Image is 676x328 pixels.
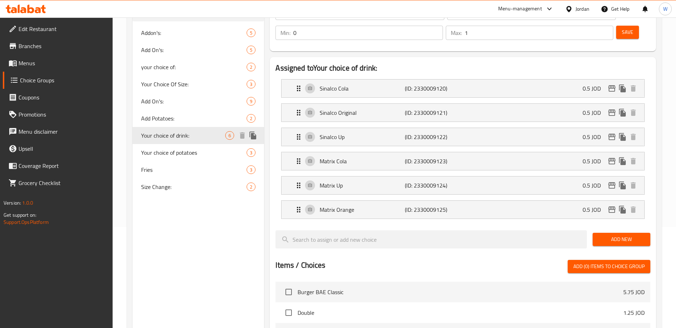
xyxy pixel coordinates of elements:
[3,72,113,89] a: Choice Groups
[622,28,633,37] span: Save
[247,30,255,36] span: 5
[281,285,296,299] span: Select choice
[247,80,256,88] div: Choices
[593,233,650,246] button: Add New
[281,305,296,320] span: Select choice
[282,152,644,170] div: Expand
[617,132,628,142] button: duplicate
[141,148,247,157] span: Your choice of potatoes
[247,165,256,174] div: Choices
[133,127,264,144] div: Your choice of drink:6deleteduplicate
[141,80,247,88] span: Your Choice Of Size:
[320,108,404,117] p: Sinalco Original
[275,125,650,149] li: Expand
[133,41,264,58] div: Add On's:5
[275,230,587,248] input: search
[275,173,650,198] li: Expand
[583,205,607,214] p: 0.5 JOD
[247,47,255,53] span: 5
[141,97,247,106] span: Add On's:
[4,210,36,220] span: Get support on:
[133,24,264,41] div: Addon's:5
[617,180,628,191] button: duplicate
[320,181,404,190] p: Matrix Up
[663,5,667,13] span: W
[141,46,247,54] span: Add On's:
[3,37,113,55] a: Branches
[405,108,461,117] p: (ID: 2330009121)
[248,130,258,141] button: duplicate
[282,80,644,97] div: Expand
[3,106,113,123] a: Promotions
[133,58,264,76] div: your choice of:2
[20,76,107,84] span: Choice Groups
[247,46,256,54] div: Choices
[617,107,628,118] button: duplicate
[226,132,234,139] span: 6
[617,83,628,94] button: duplicate
[247,81,255,88] span: 3
[628,180,639,191] button: delete
[617,156,628,166] button: duplicate
[320,133,404,141] p: Sinalco Up
[19,144,107,153] span: Upsell
[3,140,113,157] a: Upsell
[607,180,617,191] button: edit
[282,201,644,219] div: Expand
[133,161,264,178] div: Fries3
[247,64,255,71] span: 2
[623,288,645,296] p: 5.75 JOD
[4,217,49,227] a: Support.OpsPlatform
[583,108,607,117] p: 0.5 JOD
[275,149,650,173] li: Expand
[275,198,650,222] li: Expand
[298,288,623,296] span: Burger BAE Classic
[247,97,256,106] div: Choices
[133,76,264,93] div: Your Choice Of Size:3
[141,63,247,71] span: your choice of:
[247,183,256,191] div: Choices
[298,308,623,317] span: Double
[3,174,113,191] a: Grocery Checklist
[247,148,256,157] div: Choices
[617,204,628,215] button: duplicate
[247,29,256,37] div: Choices
[405,157,461,165] p: (ID: 2330009123)
[568,260,650,273] button: Add (0) items to choice group
[628,107,639,118] button: delete
[607,107,617,118] button: edit
[320,205,404,214] p: Matrix Orange
[247,98,255,105] span: 9
[247,114,256,123] div: Choices
[225,131,234,140] div: Choices
[573,262,645,271] span: Add (0) items to choice group
[583,84,607,93] p: 0.5 JOD
[598,235,645,244] span: Add New
[628,204,639,215] button: delete
[19,59,107,67] span: Menus
[133,178,264,195] div: Size Change:2
[247,115,255,122] span: 2
[247,63,256,71] div: Choices
[498,5,542,13] div: Menu-management
[628,156,639,166] button: delete
[280,29,290,37] p: Min:
[19,110,107,119] span: Promotions
[247,166,255,173] span: 3
[141,165,247,174] span: Fries
[247,184,255,190] span: 2
[3,157,113,174] a: Coverage Report
[628,132,639,142] button: delete
[405,181,461,190] p: (ID: 2330009124)
[628,83,639,94] button: delete
[275,101,650,125] li: Expand
[22,198,33,207] span: 1.0.0
[282,104,644,122] div: Expand
[247,149,255,156] span: 3
[133,144,264,161] div: Your choice of potatoes3
[607,204,617,215] button: edit
[19,93,107,102] span: Coupons
[451,29,462,37] p: Max:
[320,157,404,165] p: Matrix Cola
[275,76,650,101] li: Expand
